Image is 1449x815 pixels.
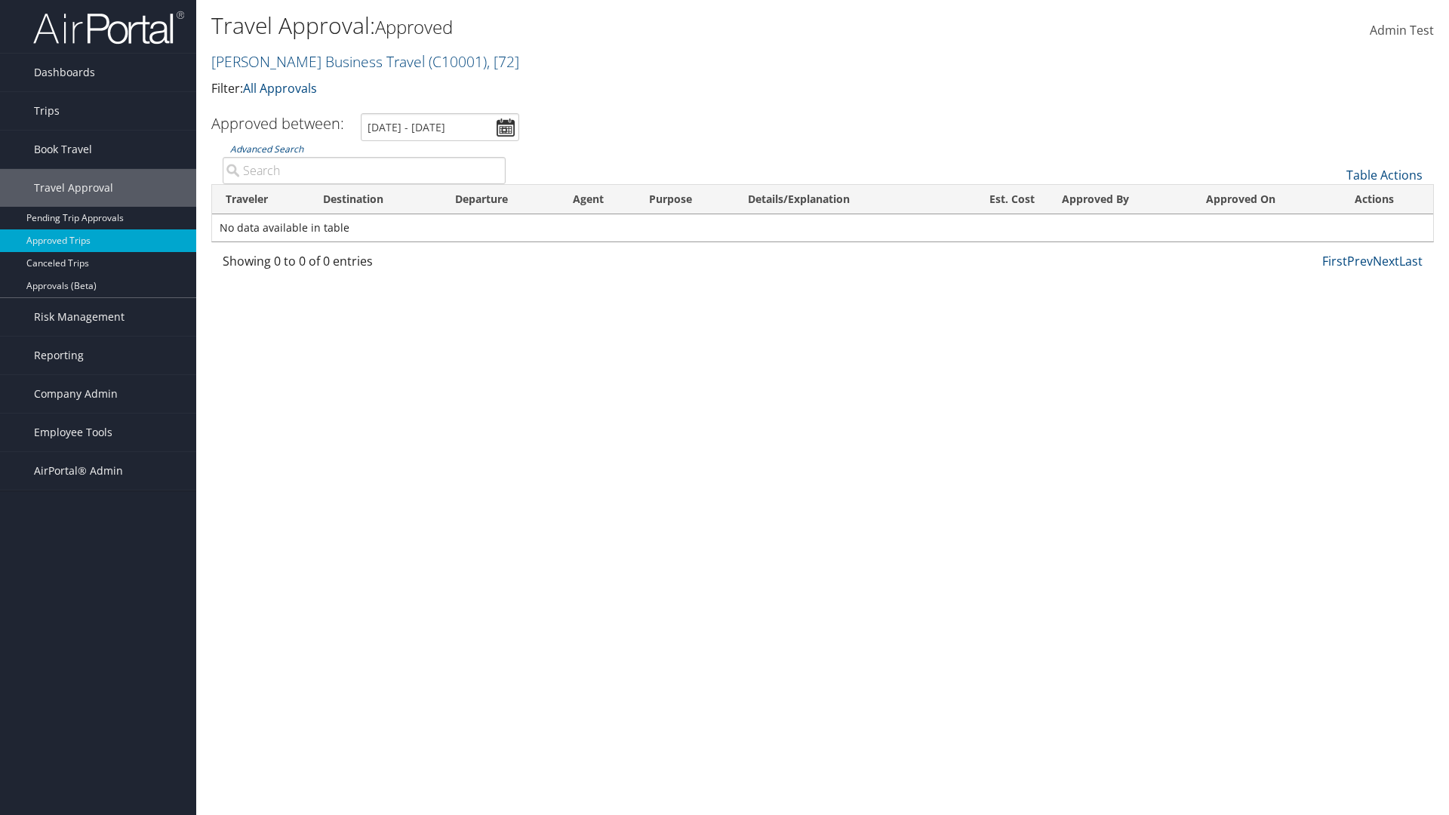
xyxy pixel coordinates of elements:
span: Risk Management [34,298,125,336]
th: Approved On: activate to sort column ascending [1192,185,1341,214]
a: Next [1373,253,1399,269]
h1: Travel Approval: [211,10,1026,42]
th: Departure: activate to sort column ascending [441,185,559,214]
span: Company Admin [34,375,118,413]
p: Filter: [211,79,1026,99]
span: Employee Tools [34,414,112,451]
span: Book Travel [34,131,92,168]
a: [PERSON_NAME] Business Travel [211,51,519,72]
th: Details/Explanation [734,185,945,214]
a: Advanced Search [230,143,303,155]
a: First [1322,253,1347,269]
th: Purpose [635,185,734,214]
span: AirPortal® Admin [34,452,123,490]
input: [DATE] - [DATE] [361,113,519,141]
a: All Approvals [243,80,317,97]
span: Trips [34,92,60,130]
th: Approved By: activate to sort column ascending [1048,185,1193,214]
td: No data available in table [212,214,1433,241]
th: Destination: activate to sort column ascending [309,185,441,214]
th: Traveler: activate to sort column ascending [212,185,309,214]
small: Approved [375,14,453,39]
img: airportal-logo.png [33,10,184,45]
a: Admin Test [1370,8,1434,54]
span: Admin Test [1370,22,1434,38]
span: Travel Approval [34,169,113,207]
a: Prev [1347,253,1373,269]
span: ( C10001 ) [429,51,487,72]
span: Dashboards [34,54,95,91]
a: Last [1399,253,1423,269]
div: Showing 0 to 0 of 0 entries [223,252,506,278]
th: Agent [559,185,635,214]
input: Advanced Search [223,157,506,184]
h3: Approved between: [211,113,344,134]
span: , [ 72 ] [487,51,519,72]
a: Table Actions [1346,167,1423,183]
span: Reporting [34,337,84,374]
th: Est. Cost: activate to sort column ascending [945,185,1048,214]
th: Actions [1341,185,1433,214]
